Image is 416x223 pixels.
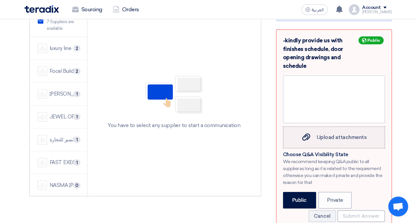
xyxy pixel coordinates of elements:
div: Account [362,5,381,11]
img: company-name [38,181,47,190]
img: Teradix logo [24,5,59,13]
span: العربية [312,8,324,12]
div: -kindly provide us with finishes schedule, door opening drawings and schedule [283,36,385,70]
div: FAST EXECUTION [50,159,79,166]
div: Choose Q&A Visibility State [283,152,385,158]
span: Upload attachments [317,134,367,140]
span: 0 [73,182,80,189]
div: NASMA [PERSON_NAME] CONTRACTING CO [50,182,79,189]
span: 7 Suppliers are available [47,19,79,31]
img: company-name [38,135,47,144]
a: Sourcing [67,2,108,17]
img: company-name [38,158,47,167]
img: company-name [38,89,47,99]
a: Orders [108,2,144,17]
img: company-name [38,112,47,121]
span: 1 [73,113,80,120]
div: [PERSON_NAME] [362,10,392,14]
div: JEWEL OF THE CRADLE [50,113,79,121]
span: 1 [73,91,80,97]
label: Private [318,192,351,208]
button: Submit Answer [337,210,385,222]
button: Cancel [308,210,336,222]
span: 2 [73,68,80,74]
div: We recommend keeping Q&A public to all supplier as long as it is related to the requirement. othe... [283,158,385,186]
div: شركة اميال التميز للتجارة [50,136,79,144]
div: [PERSON_NAME] Saudi Arabia Ltd. [50,90,79,98]
label: Public [283,192,316,208]
img: company-name [38,67,47,76]
div: You have to select any supplier to start a communication [108,121,240,129]
img: No Partner Selected [141,73,207,116]
span: 1 [73,136,80,143]
img: company-name [38,44,47,53]
img: profile_test.png [349,4,359,15]
button: العربية [301,4,328,15]
a: Open chat [388,197,408,216]
div: Focal Buildings Solutions (FBS) [50,67,79,75]
span: 1 [73,159,80,166]
span: Public [367,38,380,43]
div: Type your answer here... [283,75,385,123]
span: 2 [73,45,80,52]
div: luxury line [50,45,71,52]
